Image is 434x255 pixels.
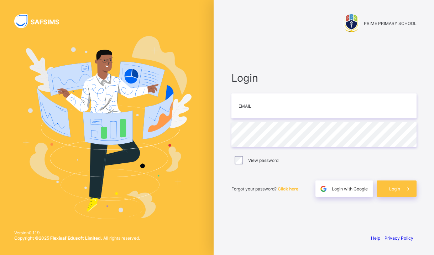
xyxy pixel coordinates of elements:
[50,235,102,241] strong: Flexisaf Edusoft Limited.
[385,235,413,241] a: Privacy Policy
[231,186,298,192] span: Forgot your password?
[22,36,192,219] img: Hero Image
[231,72,417,84] span: Login
[14,235,140,241] span: Copyright © 2025 All rights reserved.
[364,21,417,26] span: PRIME PRIMARY SCHOOL
[389,186,400,192] span: Login
[319,185,328,193] img: google.396cfc9801f0270233282035f929180a.svg
[332,186,368,192] span: Login with Google
[14,14,68,28] img: SAFSIMS Logo
[278,186,298,192] a: Click here
[14,230,140,235] span: Version 0.1.19
[371,235,380,241] a: Help
[248,158,278,163] label: View password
